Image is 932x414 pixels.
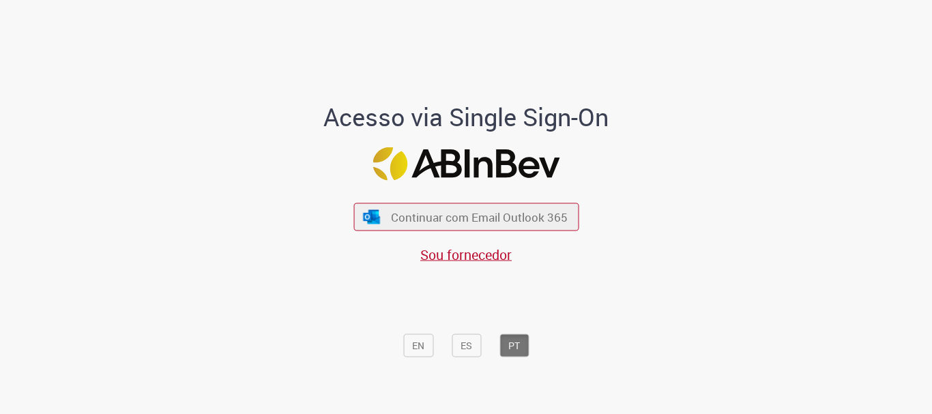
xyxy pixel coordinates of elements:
button: ES [452,334,481,357]
h1: Acesso via Single Sign-On [277,104,656,131]
a: Sou fornecedor [420,246,512,264]
img: Logo ABInBev [373,147,559,181]
span: Continuar com Email Outlook 365 [391,209,568,225]
button: ícone Azure/Microsoft 360 Continuar com Email Outlook 365 [353,203,579,231]
button: PT [499,334,529,357]
img: ícone Azure/Microsoft 360 [362,209,381,224]
button: EN [403,334,433,357]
